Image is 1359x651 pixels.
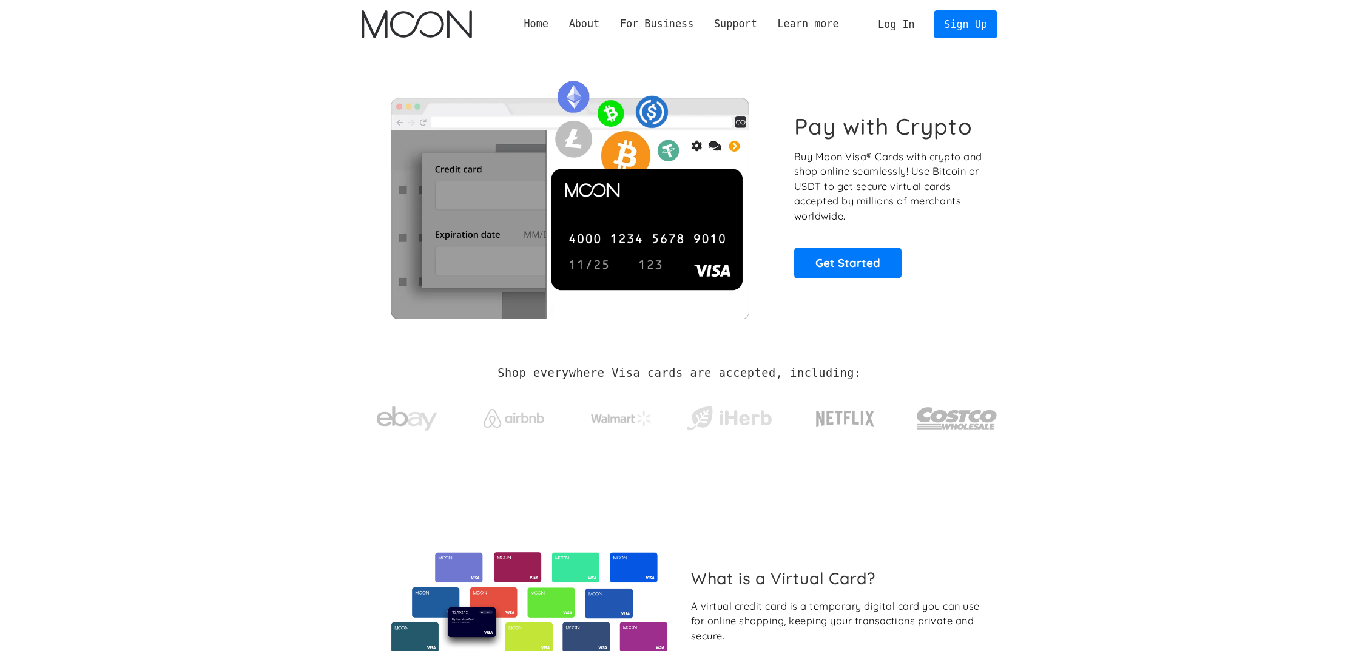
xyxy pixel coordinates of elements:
a: home [362,10,471,38]
a: Costco [916,383,997,447]
div: For Business [620,16,693,32]
p: Buy Moon Visa® Cards with crypto and shop online seamlessly! Use Bitcoin or USDT to get secure vi... [794,149,984,224]
img: Costco [916,396,997,441]
a: Netflix [791,391,900,440]
a: Airbnb [469,397,559,434]
img: ebay [377,400,437,438]
img: Netflix [815,403,875,434]
a: Walmart [576,399,667,432]
h2: What is a Virtual Card? [691,568,988,588]
a: Home [514,16,559,32]
div: Learn more [767,16,849,32]
img: Moon Logo [362,10,471,38]
div: Support [714,16,757,32]
a: ebay [362,388,452,444]
img: Walmart [591,411,652,426]
div: Support [704,16,767,32]
a: Sign Up [934,10,997,38]
h2: Shop everywhere Visa cards are accepted, including: [497,366,861,380]
div: For Business [610,16,704,32]
img: Moon Cards let you spend your crypto anywhere Visa is accepted. [362,72,777,319]
h1: Pay with Crypto [794,113,973,140]
div: Learn more [777,16,838,32]
div: About [559,16,610,32]
a: Get Started [794,248,902,278]
div: About [569,16,600,32]
img: iHerb [684,403,774,434]
a: iHerb [684,391,774,440]
a: Log In [868,11,925,38]
img: Airbnb [484,409,544,428]
div: A virtual credit card is a temporary digital card you can use for online shopping, keeping your t... [691,599,988,644]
